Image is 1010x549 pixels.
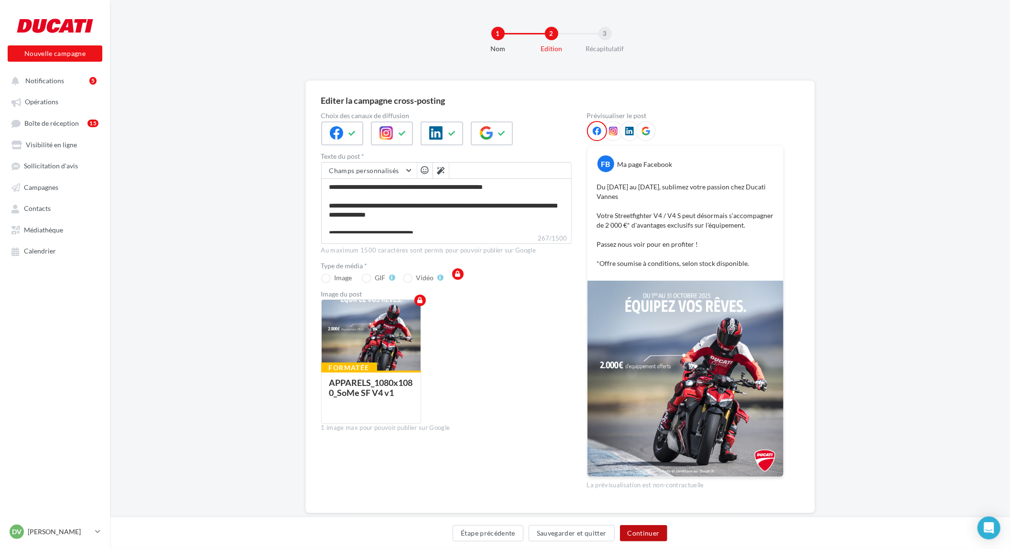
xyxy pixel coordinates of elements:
div: Editer la campagne cross-posting [321,96,445,105]
div: Récapitulatif [575,44,636,54]
a: Sollicitation d'avis [6,157,104,174]
button: Nouvelle campagne [8,45,102,62]
div: Au maximum 1500 caractères sont permis pour pouvoir publier sur Google [321,246,572,255]
div: Nom [467,44,529,54]
div: Edition [521,44,582,54]
div: Open Intercom Messenger [977,516,1000,539]
div: Image du post [321,291,572,297]
div: Prévisualiser le post [587,112,784,119]
label: Texte du post * [321,153,572,160]
button: Notifications 5 [6,72,100,89]
span: Notifications [25,77,64,85]
label: 267/1500 [321,233,572,244]
div: La prévisualisation est non-contractuelle [587,477,784,490]
div: APPARELS_1080x1080_SoMe SF V4 v1 [329,377,413,398]
button: Champs personnalisés [322,163,417,179]
span: Calendrier [24,247,56,255]
div: 2 [545,27,558,40]
a: Médiathèque [6,221,104,238]
a: Visibilité en ligne [6,136,104,153]
button: Sauvegarder et quitter [529,525,615,541]
button: Étape précédente [453,525,523,541]
div: FB [597,155,614,172]
p: Du [DATE] au [DATE], sublimez votre passion chez Ducati Vannes Votre Streetfighter V4 / V4 S peut... [597,182,774,268]
div: 5 [89,77,97,85]
label: Choix des canaux de diffusion [321,112,572,119]
div: Ma page Facebook [618,160,673,169]
span: Visibilité en ligne [26,141,77,149]
span: Contacts [24,205,51,213]
span: Champs personnalisés [329,166,399,175]
span: Campagnes [24,183,58,191]
a: Boîte de réception15 [6,114,104,132]
div: 3 [598,27,612,40]
span: Opérations [25,98,58,106]
span: Boîte de réception [24,119,79,127]
a: Opérations [6,93,104,110]
button: Continuer [620,525,667,541]
div: 1 image max pour pouvoir publier sur Google [321,424,572,432]
div: Formatée [321,362,377,373]
span: Sollicitation d'avis [24,162,78,170]
a: Calendrier [6,242,104,259]
span: Médiathèque [24,226,63,234]
a: Contacts [6,199,104,217]
a: Campagnes [6,178,104,196]
a: DV [PERSON_NAME] [8,523,102,541]
span: DV [12,527,22,537]
div: 1 [491,27,505,40]
div: 15 [87,120,98,127]
label: Type de média * [321,263,572,269]
p: [PERSON_NAME] [28,527,91,537]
